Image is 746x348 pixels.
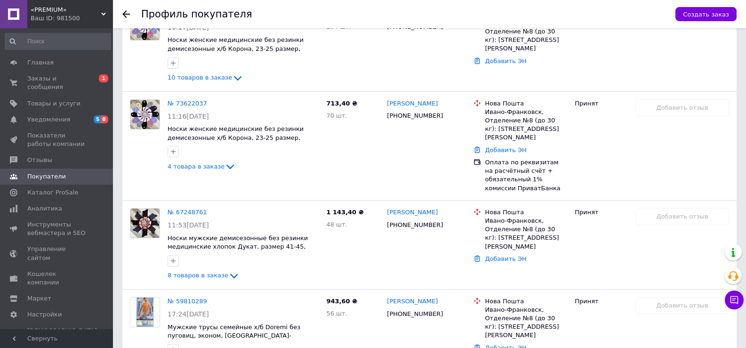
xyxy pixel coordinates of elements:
a: Фото товару [130,99,160,129]
span: 70 шт. [326,112,347,119]
input: Поиск [5,33,111,50]
a: Носки женские медицинские без резинки демисезонные х/б Корона, 23-25 размер, ассорти, 2312 [168,36,304,61]
a: 10 товаров в заказе [168,74,243,81]
span: Каталог ProSale [27,188,78,197]
div: [PHONE_NUMBER] [385,219,445,231]
div: Принят [575,99,628,108]
span: Товары и услуги [27,99,80,108]
div: Нова Пошта [485,208,567,217]
a: Носки мужские демисезонные без резинки медицинские хлопок Дукат, размер 41-45, ассорти, 011 [168,235,308,259]
span: Покупатели [27,172,66,181]
div: Принят [575,208,628,217]
span: Аналитика [27,204,62,213]
span: «PREMIUM» [31,6,101,14]
span: 4 товара в заказе [168,163,225,170]
div: Ивано-Франковск, Отделение №8 (до 30 кг): [STREET_ADDRESS][PERSON_NAME] [485,217,567,251]
a: № 59810289 [168,298,207,305]
div: [PHONE_NUMBER] [385,308,445,320]
img: Фото товару [130,209,160,238]
span: 10 товаров в заказе [168,74,232,81]
div: Принят [575,297,628,306]
span: 56 шт. [326,310,347,317]
img: Фото товару [136,298,153,327]
div: [PHONE_NUMBER] [385,110,445,122]
div: Оплата по реквизитам на расчётный счёт + обязательный 1% комиссии ПриватБанка [485,158,567,193]
span: 943,60 ₴ [326,298,357,305]
span: 8 [101,115,108,123]
span: Маркет [27,294,51,303]
span: 11:16[DATE] [168,113,209,120]
div: Нова Пошта [485,99,567,108]
span: 48 шт. [326,221,347,228]
span: Инструменты вебмастера и SEO [27,220,87,237]
span: Уведомления [27,115,70,124]
span: 1 143,40 ₴ [326,209,363,216]
div: Ивано-Франковск, Отделение №8 (до 30 кг): [STREET_ADDRESS][PERSON_NAME] [485,19,567,53]
div: Ваш ID: 981500 [31,14,113,23]
span: Заказы и сообщения [27,74,87,91]
div: Нова Пошта [485,297,567,306]
span: Управление сайтом [27,245,87,262]
a: Добавить ЭН [485,57,526,65]
div: Вернуться назад [122,10,130,18]
a: № 73622037 [168,100,207,107]
a: Фото товару [130,208,160,238]
span: 11:53[DATE] [168,221,209,229]
span: Главная [27,58,54,67]
button: Создать заказ [675,7,737,21]
span: Настройки [27,310,62,319]
a: [PERSON_NAME] [387,99,438,108]
img: Фото товару [130,100,160,129]
a: 4 товара в заказе [168,163,236,170]
span: Кошелек компании [27,270,87,287]
a: Мужские трусы семейные х/б Doremi без пуговиц, эконом, [GEOGRAPHIC_DATA]-[GEOGRAPHIC_DATA], 2-5 р... [168,324,300,348]
h1: Профиль покупателя [141,8,252,20]
div: Ивано-Франковск, Отделение №8 (до 30 кг): [STREET_ADDRESS][PERSON_NAME] [485,306,567,340]
span: 8 товаров в заказе [168,272,228,279]
span: Отзывы [27,156,52,164]
span: 17:24[DATE] [168,310,209,318]
span: 1 [99,74,108,82]
a: 8 товаров в заказе [168,272,240,279]
button: Чат с покупателем [725,291,744,309]
span: 5 [94,115,101,123]
a: [PERSON_NAME] [387,297,438,306]
a: Носки женские медицинские без резинки демисезонные х/б Корона, 23-25 размер, ассорти, 2312 [168,125,304,150]
div: Ивано-Франковск, Отделение №8 (до 30 кг): [STREET_ADDRESS][PERSON_NAME] [485,108,567,142]
a: [PERSON_NAME] [387,208,438,217]
a: № 67248761 [168,209,207,216]
a: Добавить ЭН [485,146,526,154]
span: Создать заказ [683,11,729,18]
a: Добавить ЭН [485,255,526,262]
a: Фото товару [130,297,160,327]
span: Показатели работы компании [27,131,87,148]
span: 713,40 ₴ [326,100,357,107]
